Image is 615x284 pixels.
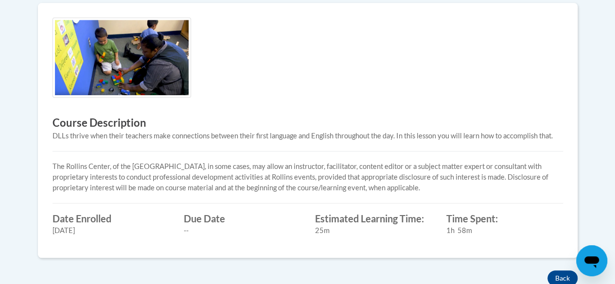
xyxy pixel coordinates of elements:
[446,225,563,236] div: 1h 58m
[576,245,607,276] iframe: Button to launch messaging window
[184,225,300,236] div: --
[53,213,169,224] label: Date Enrolled
[53,161,563,193] p: The Rollins Center, of the [GEOGRAPHIC_DATA], in some cases, may allow an instructor, facilitator...
[53,17,191,98] img: Course logo image
[315,225,432,236] div: 25m
[184,213,300,224] label: Due Date
[53,225,169,236] div: [DATE]
[53,131,563,141] div: DLLs thrive when their teachers make connections between their first language and English through...
[53,116,563,131] h3: Course Description
[315,213,432,224] label: Estimated Learning Time:
[446,213,563,224] label: Time Spent:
